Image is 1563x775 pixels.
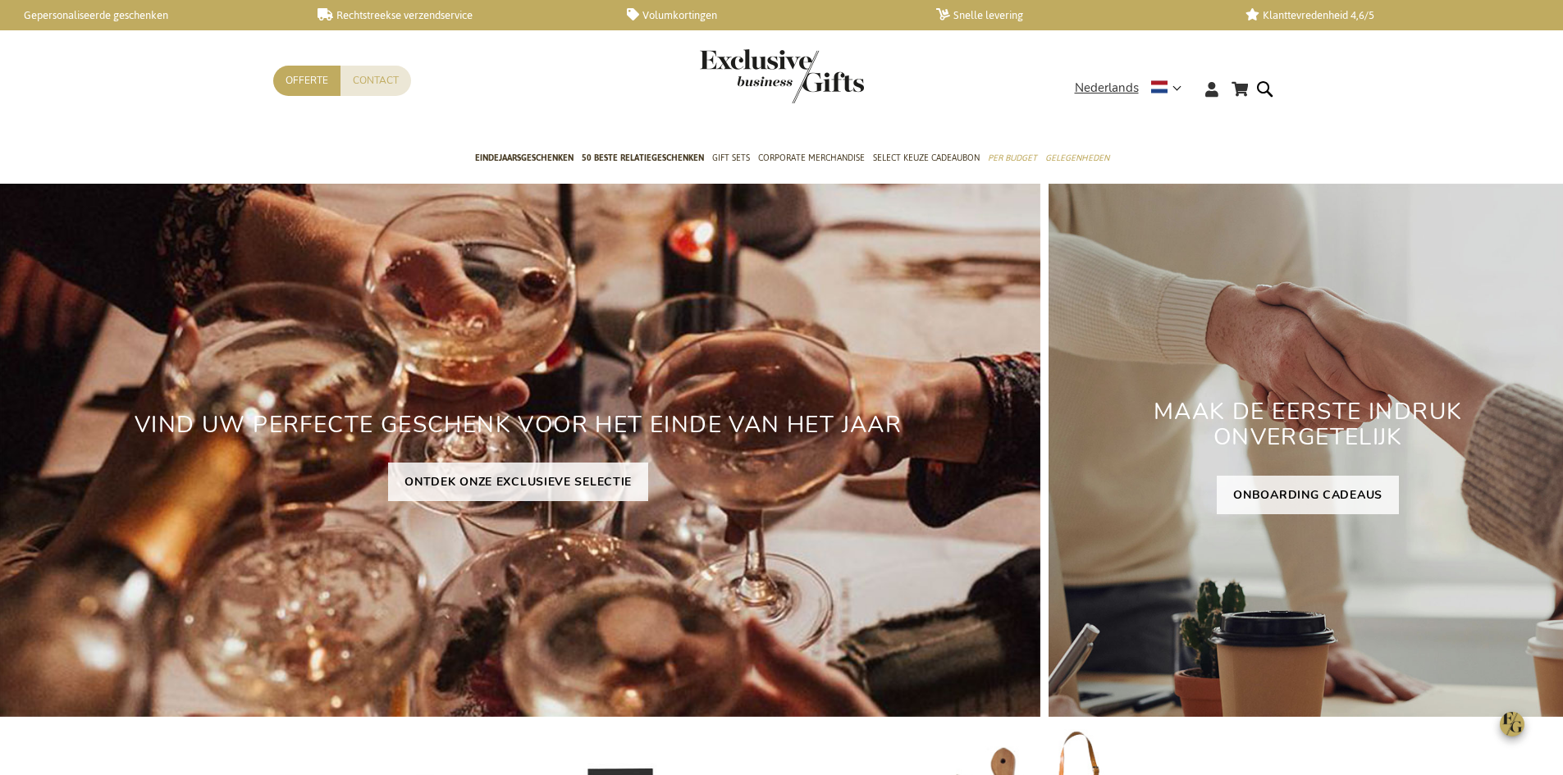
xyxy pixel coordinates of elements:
[582,149,704,166] span: 50 beste relatiegeschenken
[8,8,291,22] a: Gepersonaliseerde geschenken
[627,8,910,22] a: Volumkortingen
[988,149,1037,166] span: Per Budget
[758,149,865,166] span: Corporate Merchandise
[873,149,980,166] span: Select Keuze Cadeaubon
[340,66,411,96] a: Contact
[1075,79,1139,98] span: Nederlands
[1075,79,1192,98] div: Nederlands
[712,149,750,166] span: Gift Sets
[936,8,1219,22] a: Snelle levering
[700,49,782,103] a: store logo
[700,49,864,103] img: Exclusive Business gifts logo
[1217,476,1399,514] a: ONBOARDING CADEAUS
[1045,149,1109,166] span: Gelegenheden
[318,8,601,22] a: Rechtstreekse verzendservice
[273,66,340,96] a: Offerte
[475,149,574,166] span: Eindejaarsgeschenken
[388,463,648,501] a: ONTDEK ONZE EXCLUSIEVE SELECTIE
[1245,8,1529,22] a: Klanttevredenheid 4,6/5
